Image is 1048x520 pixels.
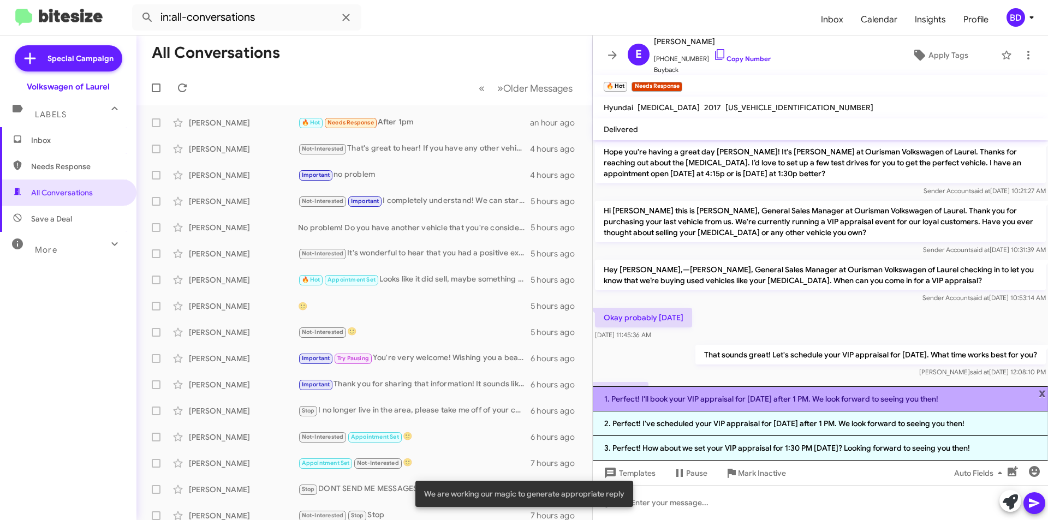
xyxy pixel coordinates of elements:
span: [MEDICAL_DATA] [638,103,700,112]
span: Appointment Set [327,276,376,283]
span: said at [970,294,989,302]
span: Not-Interested [302,328,344,336]
a: Calendar [852,4,906,35]
li: 3. Perfect! How about we set your VIP appraisal for 1:30 PM [DATE]? Looking forward to seeing you... [593,436,1048,461]
div: 5 hours ago [531,196,583,207]
span: Not-Interested [302,512,344,519]
div: Thank you for sharing that information! It sounds like a great time to explore your options. Let'... [298,378,531,391]
div: It's wonderful to hear that you had a positive experience! [298,247,531,260]
div: 5 hours ago [531,301,583,312]
button: Pause [664,463,716,483]
span: Inbox [31,135,124,146]
p: Okay probably [DATE] [595,308,692,327]
span: Important [351,198,379,205]
span: « [479,81,485,95]
span: Needs Response [327,119,374,126]
div: 🙂 [298,301,531,312]
div: 6 hours ago [531,432,583,443]
div: 5 hours ago [531,327,583,338]
div: no problem [298,169,530,181]
button: BD [997,8,1036,27]
span: E [635,46,642,63]
div: [PERSON_NAME] [189,327,298,338]
div: [PERSON_NAME] [189,274,298,285]
div: 5 hours ago [531,222,583,233]
p: Hey [PERSON_NAME],—[PERSON_NAME], General Sales Manager at Ourisman Volkswagen of Laurel checking... [595,260,1046,290]
span: Hyundai [604,103,633,112]
span: [PHONE_NUMBER] [654,48,771,64]
div: [PERSON_NAME] [189,379,298,390]
div: [PERSON_NAME] [189,144,298,154]
p: After 1pm [595,382,648,402]
span: Not-Interested [302,250,344,257]
span: Not-Interested [302,198,344,205]
div: Looks like it did sell, maybe something else could work? [URL][DOMAIN_NAME] [298,273,531,286]
div: 6 hours ago [531,405,583,416]
div: [PERSON_NAME] [189,458,298,469]
span: Special Campaign [47,53,114,64]
span: Stop [351,512,364,519]
div: 6 hours ago [531,353,583,364]
a: Special Campaign [15,45,122,71]
div: You're very welcome! Wishing you a beautiful day as well. If you need anything, don't hesitate to... [298,352,531,364]
div: [PERSON_NAME] [189,248,298,259]
span: 🔥 Hot [302,119,320,126]
small: Needs Response [632,82,682,92]
p: That sounds great! Let's schedule your VIP appraisal for [DATE]. What time works best for you? [695,345,1046,364]
span: Delivered [604,124,638,134]
span: Auto Fields [954,463,1007,483]
div: [PERSON_NAME] [189,353,298,364]
div: 5 hours ago [531,248,583,259]
span: We are working our magic to generate appropriate reply [424,488,624,499]
a: Profile [955,4,997,35]
span: said at [970,246,990,254]
button: Mark Inactive [716,463,795,483]
span: Templates [602,463,656,483]
span: Important [302,171,330,178]
button: Previous [472,77,491,99]
li: 2. Perfect! I've scheduled your VIP appraisal for [DATE] after 1 PM. We look forward to seeing yo... [593,411,1048,436]
div: [PERSON_NAME] [189,301,298,312]
span: said at [970,368,989,376]
div: [PERSON_NAME] [189,222,298,233]
span: Apply Tags [928,45,968,65]
span: Sender Account [DATE] 10:21:27 AM [924,187,1046,195]
div: 🙂 [298,431,531,443]
button: Next [491,77,579,99]
small: 🔥 Hot [604,82,627,92]
div: [PERSON_NAME] [189,405,298,416]
p: Hi [PERSON_NAME] this is [PERSON_NAME], General Sales Manager at Ourisman Volkswagen of Laurel. T... [595,201,1046,242]
div: 4 hours ago [530,144,583,154]
span: Buyback [654,64,771,75]
div: Volkswagen of Laurel [27,81,110,92]
span: Pause [686,463,707,483]
span: Save a Deal [31,213,72,224]
div: [PERSON_NAME] [189,484,298,495]
input: Search [132,4,361,31]
div: 4 hours ago [530,170,583,181]
span: Appointment Set [302,459,350,467]
span: Not-Interested [302,433,344,440]
span: [US_VEHICLE_IDENTIFICATION_NUMBER] [725,103,873,112]
div: I no longer live in the area, please take me off of your contact list. Thanks [298,404,531,417]
span: Appointment Set [351,433,399,440]
span: » [497,81,503,95]
div: I completely understand! We can start with a phone conversation to discuss buying your Tiguan. Pl... [298,195,531,207]
button: Apply Tags [884,45,996,65]
span: More [35,245,57,255]
span: [PERSON_NAME] [654,35,771,48]
div: 🙂 [298,326,531,338]
div: [PERSON_NAME] [189,117,298,128]
div: DONT SEND ME MESSAGES PLEASE [298,483,531,495]
div: [PERSON_NAME] [189,170,298,181]
a: Copy Number [713,55,771,63]
div: That's great to hear! If you have any other vehicles you're considering selling, I'd love to assi... [298,142,530,155]
span: Sender Account [DATE] 10:31:39 AM [923,246,1046,254]
div: After 1pm [298,116,530,129]
span: [PERSON_NAME] [DATE] 12:08:10 PM [919,368,1046,376]
a: Inbox [812,4,852,35]
button: Templates [593,463,664,483]
span: Older Messages [503,82,573,94]
li: 1. Perfect! I'll book your VIP appraisal for [DATE] after 1 PM. We look forward to seeing you then! [593,386,1048,411]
